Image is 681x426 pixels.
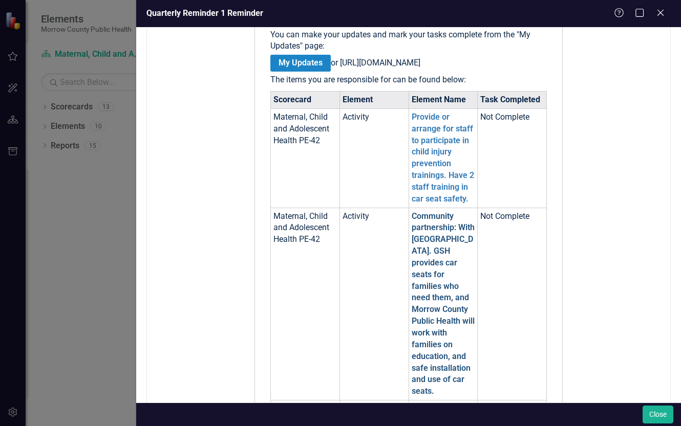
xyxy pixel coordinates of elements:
th: Element [339,91,409,108]
td: Activity [339,108,409,208]
a: My Updates [270,55,331,72]
a: Community partnership: With [GEOGRAPHIC_DATA]. GSH provides car seats for families who need them,... [412,211,475,396]
p: The items you are responsible for can be found below: [270,74,547,86]
th: Scorecard [271,91,340,108]
td: Not Complete [478,108,547,208]
td: Activity [339,208,409,400]
p: You can make your updates and mark your tasks complete from the "My Updates" page: [270,29,547,53]
button: Close [643,406,673,423]
p: or [URL][DOMAIN_NAME] [270,57,547,69]
th: Element Name [409,91,478,108]
td: Not Complete [478,208,547,400]
td: Maternal, Child and Adolescent Health PE-42 [271,108,340,208]
span: Quarterly Reminder 1 Reminder [146,8,263,18]
th: Task Completed [478,91,547,108]
a: Provide or arrange for staff to participate in child injury prevention trainings. Have 2 staff tr... [412,112,474,204]
td: Maternal, Child and Adolescent Health PE-42 [271,208,340,400]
